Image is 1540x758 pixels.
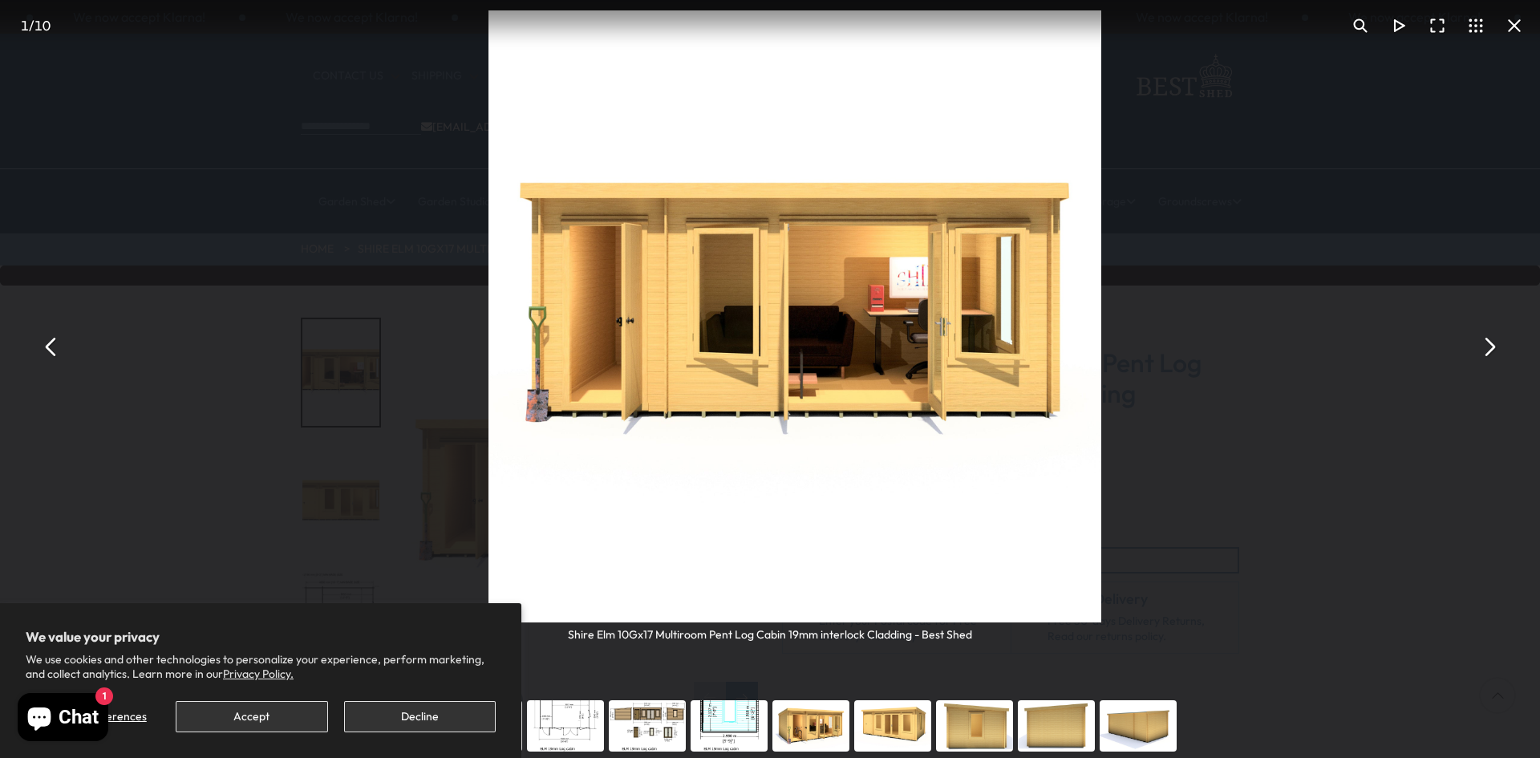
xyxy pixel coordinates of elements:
[34,17,51,34] span: 10
[1469,328,1508,367] button: Next
[1341,6,1380,45] button: Toggle zoom level
[1495,6,1534,45] button: Close
[1457,6,1495,45] button: Toggle thumbnails
[32,328,71,367] button: Previous
[223,667,294,681] a: Privacy Policy.
[344,701,496,732] button: Decline
[21,17,29,34] span: 1
[26,652,496,681] p: We use cookies and other technologies to personalize your experience, perform marketing, and coll...
[13,693,113,745] inbox-online-store-chat: Shopify online store chat
[176,701,327,732] button: Accept
[568,614,972,642] div: Shire Elm 10Gx17 Multiroom Pent Log Cabin 19mm interlock Cladding - Best Shed
[26,629,496,645] h2: We value your privacy
[6,6,64,45] div: /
